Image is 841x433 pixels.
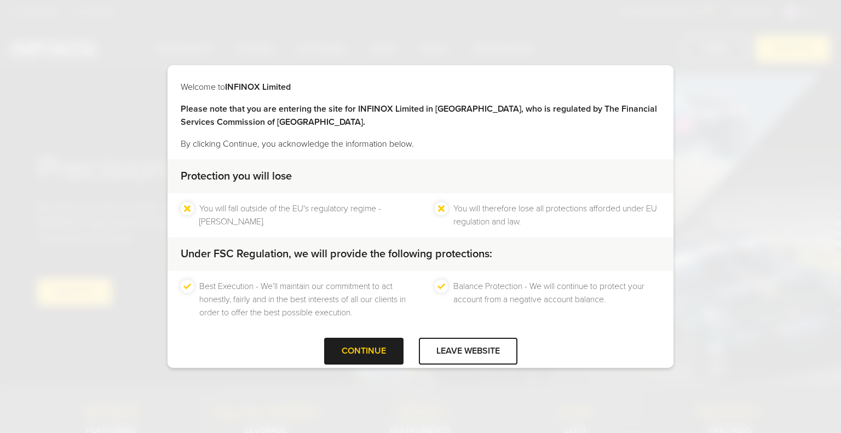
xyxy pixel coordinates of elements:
[453,280,660,319] li: Balance Protection - We will continue to protect your account from a negative account balance.
[181,80,660,94] p: Welcome to
[181,247,492,261] strong: Under FSC Regulation, we will provide the following protections:
[419,338,517,365] div: LEAVE WEBSITE
[181,137,660,151] p: By clicking Continue, you acknowledge the information below.
[181,103,657,128] strong: Please note that you are entering the site for INFINOX Limited in [GEOGRAPHIC_DATA], who is regul...
[225,82,291,93] strong: INFINOX Limited
[453,202,660,228] li: You will therefore lose all protections afforded under EU regulation and law.
[324,338,404,365] div: CONTINUE
[199,202,406,228] li: You will fall outside of the EU's regulatory regime - [PERSON_NAME].
[199,280,406,319] li: Best Execution - We’ll maintain our commitment to act honestly, fairly and in the best interests ...
[181,170,292,183] strong: Protection you will lose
